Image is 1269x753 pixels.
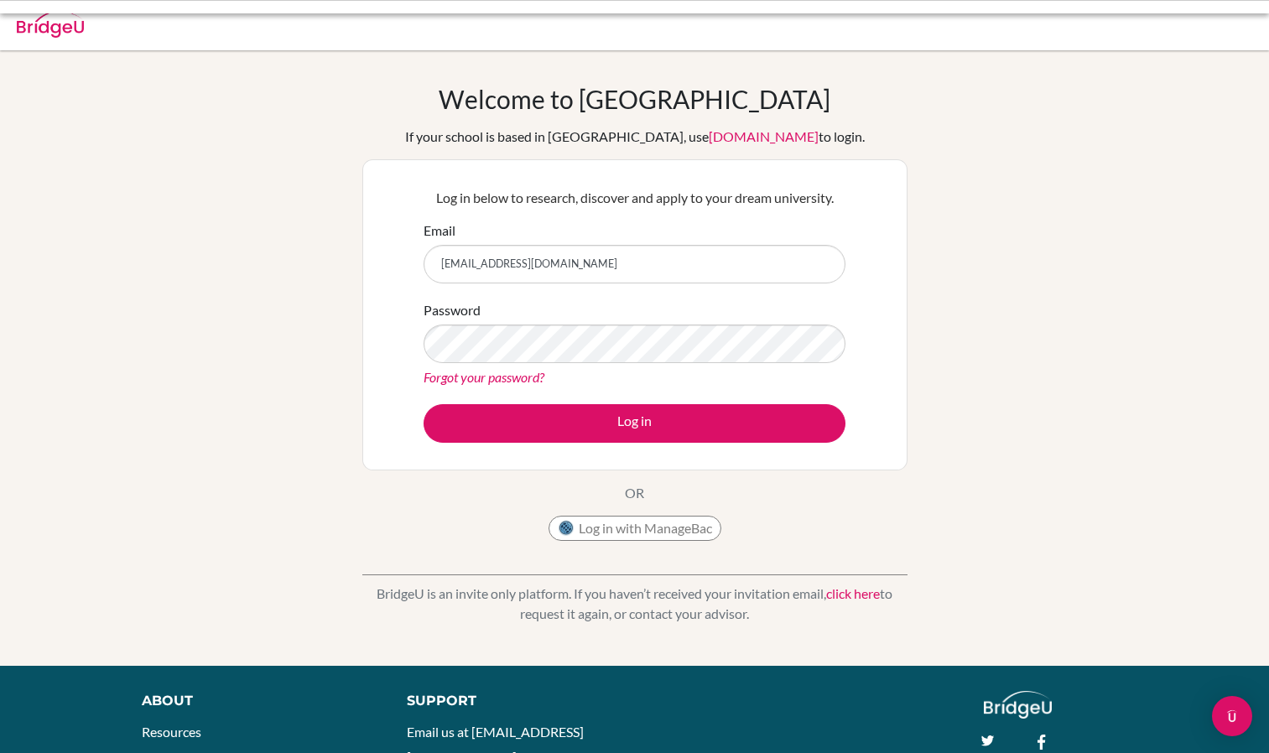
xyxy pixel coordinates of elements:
[362,584,908,624] p: BridgeU is an invite only platform. If you haven’t received your invitation email, to request it ...
[984,691,1052,719] img: logo_white@2x-f4f0deed5e89b7ecb1c2cc34c3e3d731f90f0f143d5ea2071677605dd97b5244.png
[424,300,481,320] label: Password
[424,188,845,208] p: Log in below to research, discover and apply to your dream university.
[826,585,880,601] a: click here
[17,11,84,38] img: Bridge-U
[424,221,455,241] label: Email
[148,13,870,34] div: Please check your email inbox to confirm your account before continuing.
[424,369,544,385] a: Forgot your password?
[407,691,617,711] div: Support
[625,483,644,503] p: OR
[424,404,845,443] button: Log in
[405,127,865,147] div: If your school is based in [GEOGRAPHIC_DATA], use to login.
[142,724,201,740] a: Resources
[709,128,819,144] a: [DOMAIN_NAME]
[142,691,369,711] div: About
[439,84,830,114] h1: Welcome to [GEOGRAPHIC_DATA]
[549,516,721,541] button: Log in with ManageBac
[1212,696,1252,736] div: Open Intercom Messenger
